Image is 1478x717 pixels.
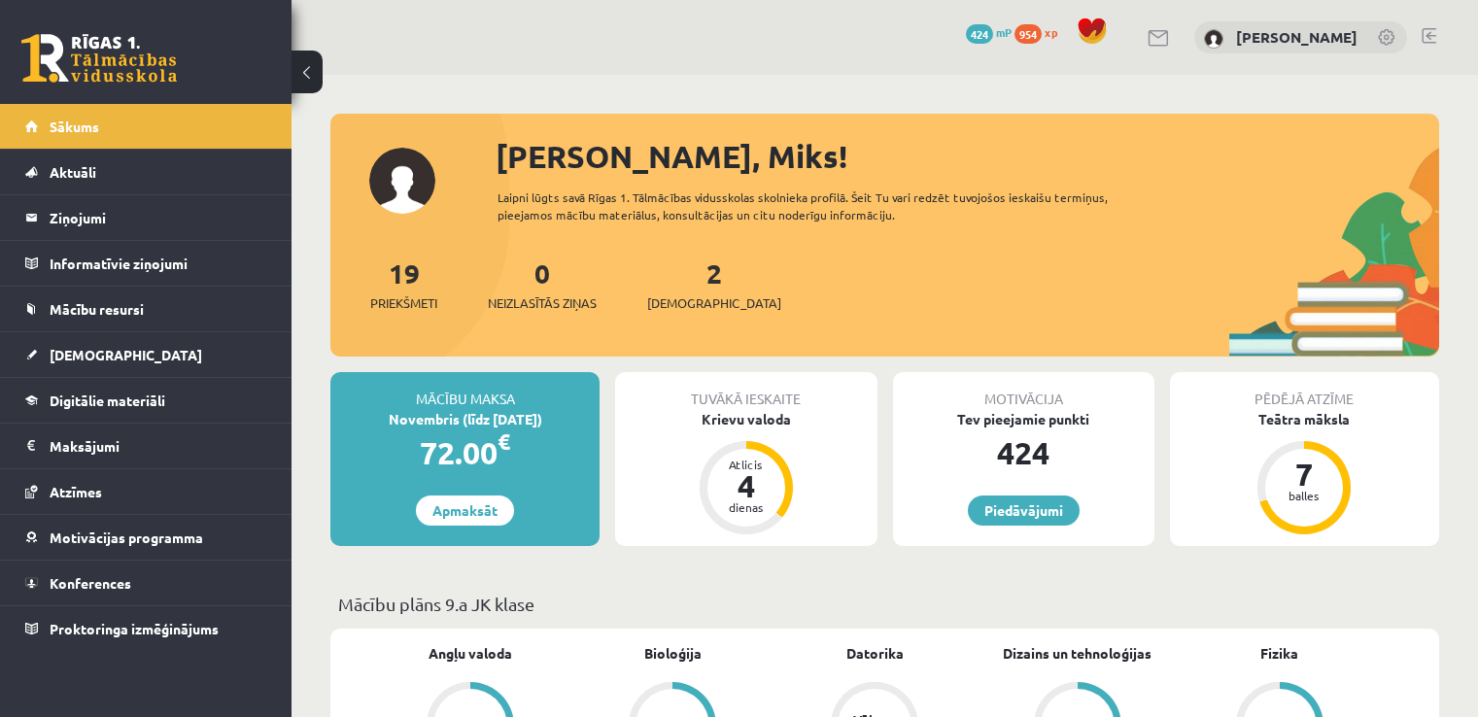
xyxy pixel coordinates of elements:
span: Proktoringa izmēģinājums [50,620,219,637]
a: Rīgas 1. Tālmācības vidusskola [21,34,177,83]
a: Sākums [25,104,267,149]
a: Apmaksāt [416,495,514,526]
div: Pēdējā atzīme [1170,372,1439,409]
a: Informatīvie ziņojumi [25,241,267,286]
span: Digitālie materiāli [50,392,165,409]
span: xp [1045,24,1057,40]
a: Digitālie materiāli [25,378,267,423]
div: Mācību maksa [330,372,600,409]
a: 2[DEMOGRAPHIC_DATA] [647,256,781,313]
p: Mācību plāns 9.a JK klase [338,591,1431,617]
div: Novembris (līdz [DATE]) [330,409,600,429]
a: Piedāvājumi [968,495,1080,526]
span: 424 [966,24,993,44]
div: Tuvākā ieskaite [615,372,876,409]
legend: Informatīvie ziņojumi [50,241,267,286]
a: Fizika [1260,643,1298,664]
a: Konferences [25,561,267,605]
span: Aktuāli [50,163,96,181]
a: Aktuāli [25,150,267,194]
a: Motivācijas programma [25,515,267,560]
a: [DEMOGRAPHIC_DATA] [25,332,267,377]
a: 19Priekšmeti [370,256,437,313]
div: Krievu valoda [615,409,876,429]
span: Mācību resursi [50,300,144,318]
img: Miks Bubis [1204,29,1223,49]
a: Angļu valoda [429,643,512,664]
span: Neizlasītās ziņas [488,293,597,313]
a: Datorika [846,643,904,664]
div: 72.00 [330,429,600,476]
span: 954 [1014,24,1042,44]
div: Laipni lūgts savā Rīgas 1. Tālmācības vidusskolas skolnieka profilā. Šeit Tu vari redzēt tuvojošo... [498,188,1163,223]
a: [PERSON_NAME] [1236,27,1358,47]
span: € [498,427,510,456]
span: Priekšmeti [370,293,437,313]
a: Bioloģija [644,643,702,664]
a: Dizains un tehnoloģijas [1003,643,1151,664]
span: Motivācijas programma [50,529,203,546]
div: balles [1275,490,1333,501]
span: Konferences [50,574,131,592]
div: Tev pieejamie punkti [893,409,1154,429]
div: dienas [717,501,775,513]
a: 0Neizlasītās ziņas [488,256,597,313]
div: 4 [717,470,775,501]
div: Atlicis [717,459,775,470]
div: [PERSON_NAME], Miks! [496,133,1439,180]
a: Teātra māksla 7 balles [1170,409,1439,537]
a: 424 mP [966,24,1012,40]
div: 7 [1275,459,1333,490]
span: [DEMOGRAPHIC_DATA] [647,293,781,313]
div: 424 [893,429,1154,476]
span: [DEMOGRAPHIC_DATA] [50,346,202,363]
span: Sākums [50,118,99,135]
div: Teātra māksla [1170,409,1439,429]
a: Ziņojumi [25,195,267,240]
a: Mācību resursi [25,287,267,331]
legend: Ziņojumi [50,195,267,240]
a: Atzīmes [25,469,267,514]
div: Motivācija [893,372,1154,409]
a: Krievu valoda Atlicis 4 dienas [615,409,876,537]
legend: Maksājumi [50,424,267,468]
span: Atzīmes [50,483,102,500]
a: Maksājumi [25,424,267,468]
a: 954 xp [1014,24,1067,40]
span: mP [996,24,1012,40]
a: Proktoringa izmēģinājums [25,606,267,651]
